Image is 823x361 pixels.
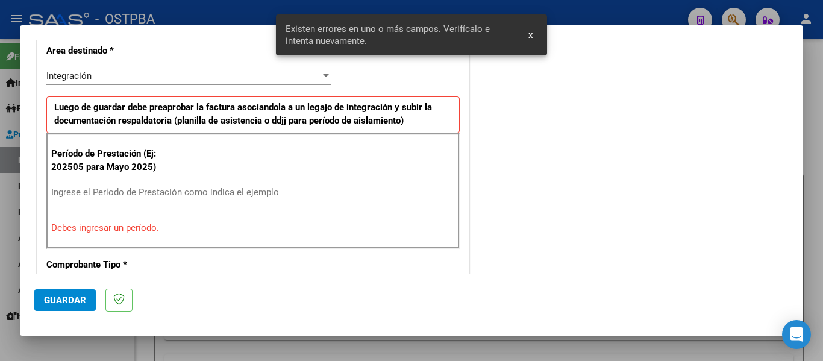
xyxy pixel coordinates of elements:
span: x [528,30,533,40]
span: Guardar [44,295,86,306]
button: Guardar [34,289,96,311]
div: Open Intercom Messenger [782,320,811,349]
button: x [519,24,542,46]
span: Integración [46,71,92,81]
span: Existen errores en uno o más campos. Verifícalo e intenta nuevamente. [286,23,515,47]
p: Debes ingresar un período. [51,221,455,235]
p: Area destinado * [46,44,171,58]
strong: Luego de guardar debe preaprobar la factura asociandola a un legajo de integración y subir la doc... [54,102,432,127]
p: Período de Prestación (Ej: 202505 para Mayo 2025) [51,147,172,174]
p: Comprobante Tipo * [46,258,171,272]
